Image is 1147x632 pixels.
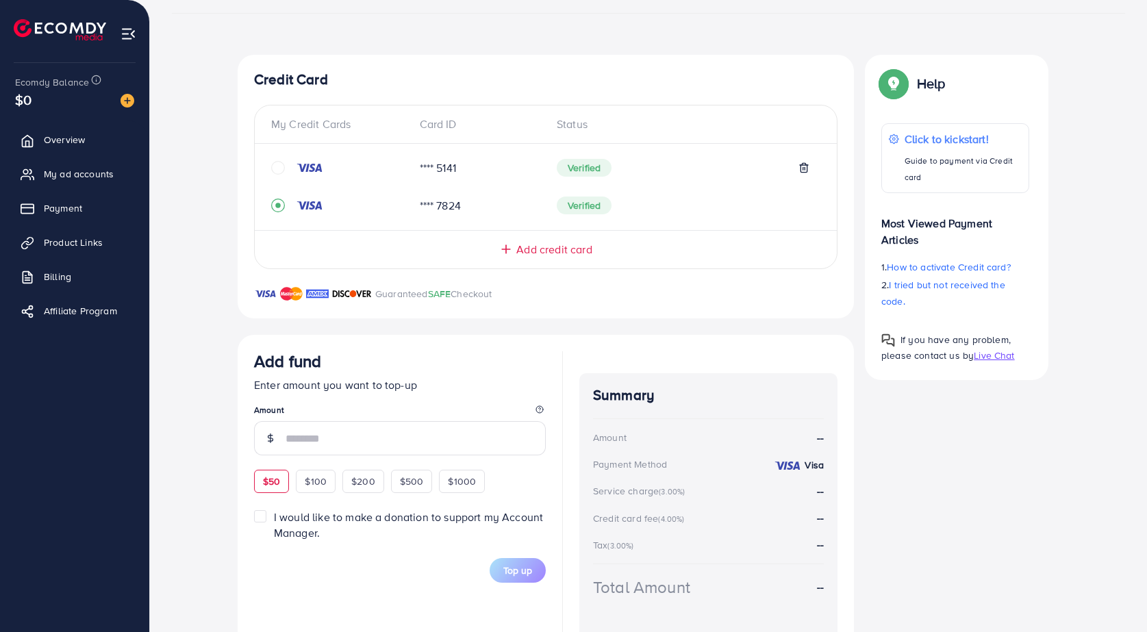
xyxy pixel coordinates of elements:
[351,475,375,488] span: $200
[254,351,321,371] h3: Add fund
[974,349,1014,362] span: Live Chat
[332,286,372,302] img: brand
[271,161,285,175] svg: circle
[881,333,895,347] img: Popup guide
[817,430,824,446] strong: --
[271,116,409,132] div: My Credit Cards
[516,242,592,257] span: Add credit card
[490,558,546,583] button: Top up
[15,75,89,89] span: Ecomdy Balance
[917,75,946,92] p: Help
[10,194,139,222] a: Payment
[881,204,1029,248] p: Most Viewed Payment Articles
[774,460,801,471] img: credit
[881,277,1029,309] p: 2.
[44,201,82,215] span: Payment
[306,286,329,302] img: brand
[10,263,139,290] a: Billing
[44,236,103,249] span: Product Links
[881,278,1005,308] span: I tried but not received the code.
[557,159,612,177] span: Verified
[659,486,685,497] small: (3.00%)
[593,575,690,599] div: Total Amount
[593,431,627,444] div: Amount
[121,94,134,108] img: image
[593,484,689,498] div: Service charge
[375,286,492,302] p: Guaranteed Checkout
[881,71,906,96] img: Popup guide
[658,514,684,524] small: (4.00%)
[274,509,543,540] span: I would like to make a donation to support my Account Manager.
[448,475,476,488] span: $1000
[428,287,451,301] span: SAFE
[887,260,1010,274] span: How to activate Credit card?
[593,538,638,552] div: Tax
[305,475,327,488] span: $100
[10,126,139,153] a: Overview
[15,90,31,110] span: $0
[546,116,820,132] div: Status
[905,153,1022,186] p: Guide to payment via Credit card
[254,71,837,88] h4: Credit Card
[280,286,303,302] img: brand
[254,286,277,302] img: brand
[409,116,546,132] div: Card ID
[44,270,71,283] span: Billing
[263,475,280,488] span: $50
[905,131,1022,147] p: Click to kickstart!
[44,133,85,147] span: Overview
[607,540,633,551] small: (3.00%)
[817,579,824,595] strong: --
[400,475,424,488] span: $500
[593,457,667,471] div: Payment Method
[881,333,1011,362] span: If you have any problem, please contact us by
[10,229,139,256] a: Product Links
[121,26,136,42] img: menu
[44,167,114,181] span: My ad accounts
[817,483,824,498] strong: --
[10,160,139,188] a: My ad accounts
[503,564,532,577] span: Top up
[10,297,139,325] a: Affiliate Program
[817,510,824,525] strong: --
[593,387,824,404] h4: Summary
[881,259,1029,275] p: 1.
[817,537,824,552] strong: --
[1089,570,1137,622] iframe: Chat
[14,19,106,40] img: logo
[254,404,546,421] legend: Amount
[254,377,546,393] p: Enter amount you want to top-up
[44,304,117,318] span: Affiliate Program
[296,200,323,211] img: credit
[296,162,323,173] img: credit
[593,511,689,525] div: Credit card fee
[557,197,612,214] span: Verified
[805,458,824,472] strong: Visa
[271,199,285,212] svg: record circle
